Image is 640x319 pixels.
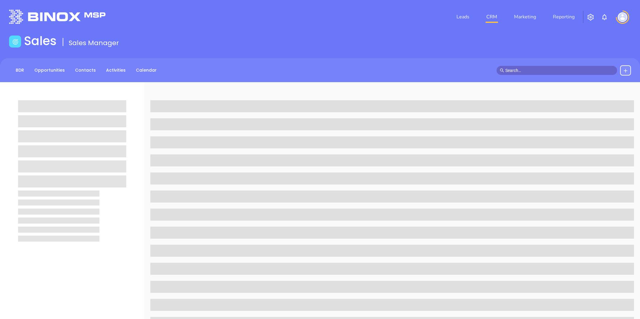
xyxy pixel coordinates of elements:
img: logo [9,10,105,24]
span: Sales Manager [69,38,119,48]
a: Activities [102,65,129,75]
a: Contacts [71,65,99,75]
a: Opportunities [31,65,68,75]
a: Marketing [512,11,538,23]
img: user [618,12,627,22]
img: iconSetting [587,14,594,21]
h1: Sales [24,34,57,48]
a: Reporting [551,11,577,23]
img: iconNotification [601,14,608,21]
input: Search… [505,67,614,74]
a: Leads [454,11,472,23]
span: search [500,68,504,73]
a: CRM [484,11,500,23]
a: Calendar [132,65,160,75]
a: BDR [12,65,28,75]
